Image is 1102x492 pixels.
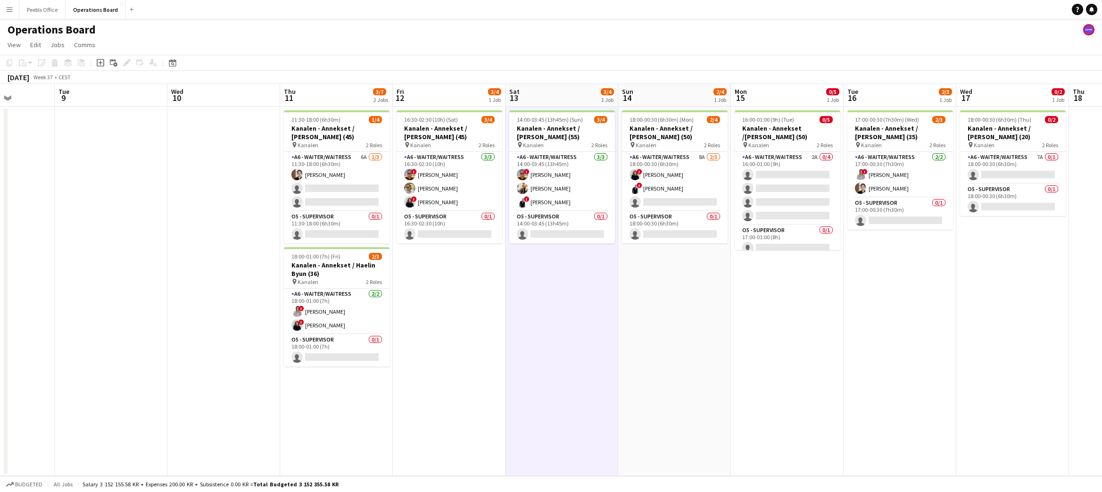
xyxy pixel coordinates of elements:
app-card-role: A6 - WAITER/WAITRESS3/314:00-03:45 (13h45m)![PERSON_NAME][PERSON_NAME]![PERSON_NAME] [509,152,615,211]
span: 2/3 [932,116,945,123]
app-card-role: O5 - SUPERVISOR0/118:00-01:00 (7h) [284,334,389,367]
app-job-card: 16:00-01:00 (9h) (Tue)0/5Kanalen - Annekset /[PERSON_NAME] (50) Kanalen2 RolesA6 - WAITER/WAITRES... [735,110,840,250]
app-card-role: A6 - WAITER/WAITRESS2/217:00-00:30 (7h30m)![PERSON_NAME][PERSON_NAME] [847,152,953,198]
span: 0/2 [1045,116,1058,123]
div: CEST [58,74,71,81]
span: 16:00-01:00 (9h) (Tue) [742,116,794,123]
app-card-role: O5 - SUPERVISOR0/117:00-01:00 (8h) [735,225,840,257]
span: 2 Roles [366,142,382,149]
div: 1 Job [601,96,613,103]
span: Comms [74,41,95,49]
span: 2/3 [939,88,952,95]
span: Sat [509,87,520,96]
div: 1 Job [1052,96,1064,103]
span: 17:00-00:30 (7h30m) (Wed) [855,116,919,123]
span: 10 [170,92,183,103]
app-job-card: 18:00-01:00 (7h) (Fri)2/3Kanalen - Annekset / Haelin Byun (36) Kanalen2 RolesA6 - WAITER/WAITRESS... [284,247,389,367]
span: 18 [1071,92,1085,103]
span: 17 [959,92,972,103]
span: 3/4 [594,116,607,123]
span: Thu [1073,87,1085,96]
app-card-role: A6 - WAITER/WAITRESS2/218:00-01:00 (7h)![PERSON_NAME]![PERSON_NAME] [284,289,389,334]
h3: Kanalen - Annekset / Haelin Byun (36) [284,261,389,278]
span: 3/7 [373,88,386,95]
span: View [8,41,21,49]
span: Kanalen [974,142,994,149]
span: 2 Roles [929,142,945,149]
button: Budgeted [5,479,44,490]
span: 11:30-18:00 (6h30m) [291,116,340,123]
div: Salary 3 152 155.58 KR + Expenses 200.00 KR + Subsistence 0.00 KR = [83,481,339,488]
span: Kanalen [636,142,656,149]
span: Edit [30,41,41,49]
span: ! [637,183,642,188]
span: 16:30-02:30 (10h) (Sat) [404,116,458,123]
span: 3/4 [481,116,495,123]
span: 2 Roles [366,278,382,285]
span: Thu [284,87,296,96]
span: All jobs [52,481,75,488]
a: View [4,39,25,51]
span: Wed [171,87,183,96]
span: 2 Roles [817,142,833,149]
span: 18:00-00:30 (6h30m) (Thu) [968,116,1031,123]
span: Kanalen [861,142,882,149]
span: Tue [58,87,69,96]
span: Mon [735,87,747,96]
app-job-card: 17:00-00:30 (7h30m) (Wed)2/3Kanalen - Annekset / [PERSON_NAME] (35) Kanalen2 RolesA6 - WAITER/WAI... [847,110,953,230]
span: ! [637,169,642,175]
h3: Kanalen - Annekset / [PERSON_NAME] (35) [847,124,953,141]
div: 2 Jobs [373,96,388,103]
span: 2/4 [713,88,727,95]
span: 2/4 [707,116,720,123]
span: 18:00-01:00 (7h) (Fri) [291,253,340,260]
app-job-card: 14:00-03:45 (13h45m) (Sun)3/4Kanalen - Annekset / [PERSON_NAME] (55) Kanalen2 RolesA6 - WAITER/WA... [509,110,615,243]
span: 2 Roles [1042,142,1058,149]
h3: Kanalen - Annekset / [PERSON_NAME] (45) [284,124,389,141]
span: 12 [395,92,404,103]
span: 3/4 [601,88,614,95]
h3: Kanalen - Annekset / [PERSON_NAME] (20) [960,124,1066,141]
div: 11:30-18:00 (6h30m)1/4Kanalen - Annekset / [PERSON_NAME] (45) Kanalen2 RolesA6 - WAITER/WAITRESS6... [284,110,389,243]
span: 14:00-03:45 (13h45m) (Sun) [517,116,583,123]
app-card-role: O5 - SUPERVISOR0/117:00-00:30 (7h30m) [847,198,953,230]
span: 2/3 [369,253,382,260]
span: Total Budgeted 3 152 355.58 KR [253,481,339,488]
app-job-card: 18:00-00:30 (6h30m) (Thu)0/2Kanalen - Annekset / [PERSON_NAME] (20) Kanalen2 RolesA6 - WAITER/WAI... [960,110,1066,216]
span: ! [524,169,530,175]
span: Kanalen [523,142,544,149]
span: Kanalen [410,142,431,149]
h1: Operations Board [8,23,96,37]
span: 3/4 [488,88,501,95]
span: ! [411,196,417,202]
app-card-role: O5 - SUPERVISOR0/118:00-00:30 (6h30m) [622,211,728,243]
span: Kanalen [298,142,318,149]
app-user-avatar: Support Team [1083,24,1094,35]
span: 9 [57,92,69,103]
h3: Kanalen - Annekset /[PERSON_NAME] (50) [735,124,840,141]
app-card-role: O5 - SUPERVISOR0/118:00-00:30 (6h30m) [960,184,1066,216]
app-job-card: 16:30-02:30 (10h) (Sat)3/4Kanalen - Annekset / [PERSON_NAME] (45) Kanalen2 RolesA6 - WAITER/WAITR... [397,110,502,243]
app-card-role: O5 - SUPERVISOR0/116:30-02:30 (10h) [397,211,502,243]
h3: Kanalen - Annekset / [PERSON_NAME] (50) [622,124,728,141]
div: 1 Job [489,96,501,103]
span: ! [524,196,530,202]
span: 16 [846,92,858,103]
div: 1 Job [827,96,839,103]
span: Tue [847,87,858,96]
span: ! [411,169,417,175]
h3: Kanalen - Annekset / [PERSON_NAME] (45) [397,124,502,141]
span: 2 Roles [704,142,720,149]
div: [DATE] [8,73,29,82]
app-job-card: 18:00-00:30 (6h30m) (Mon)2/4Kanalen - Annekset / [PERSON_NAME] (50) Kanalen2 RolesA6 - WAITER/WAI... [622,110,728,243]
span: 1/4 [369,116,382,123]
span: ! [298,306,304,311]
span: 18:00-00:30 (6h30m) (Mon) [630,116,694,123]
app-card-role: O5 - SUPERVISOR0/111:30-18:00 (6h30m) [284,211,389,243]
a: Edit [26,39,45,51]
span: Kanalen [748,142,769,149]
